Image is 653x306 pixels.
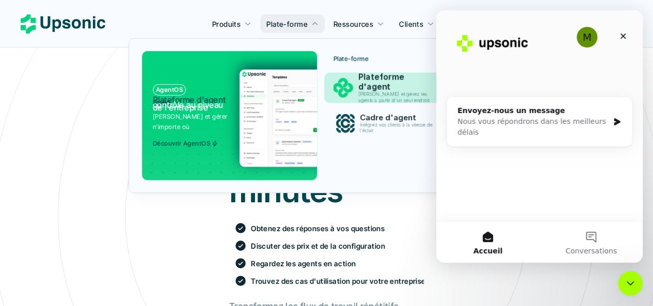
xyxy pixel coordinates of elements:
font: Produits [212,20,241,28]
font: Cadre d'agent [359,112,416,122]
font: Plateforme d'agent [358,72,406,92]
span: Découvrir AgentOS [153,140,218,147]
font: Découvrir AgentOS [153,139,210,147]
font: Plate-forme [266,20,308,28]
iframe: Chat en direct par interphone [436,10,643,263]
a: Produits [206,14,258,33]
font: Plate-forme [333,55,369,62]
iframe: Chat en direct par interphone [618,271,643,296]
font: Intégrez vos clients à la vitesse de l'éclair [359,122,434,133]
font: [PERSON_NAME] et gérez les agents à partir d'un seul endroit [358,91,429,103]
font: Regardez les agents en action [251,259,356,268]
font: Obtenez des réponses à vos questions [251,224,385,233]
font: Clients [399,20,423,28]
font: Discuter des prix et de la configuration [251,241,385,250]
font: contrôle au niveau de l'entreprise [153,100,226,112]
font: Plateforme d'agent avec [153,94,228,107]
font: [PERSON_NAME] et gérer n'importe où [153,112,229,130]
font: Ressources [333,20,373,28]
font: AgentOS [156,86,183,93]
font: Trouvez des cas d'utilisation pour votre entreprise [251,277,425,285]
a: AgentOSPlateforme d'agent aveccontrôle au niveau de l'entreprise[PERSON_NAME] et gérer n'importe ... [142,51,317,180]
